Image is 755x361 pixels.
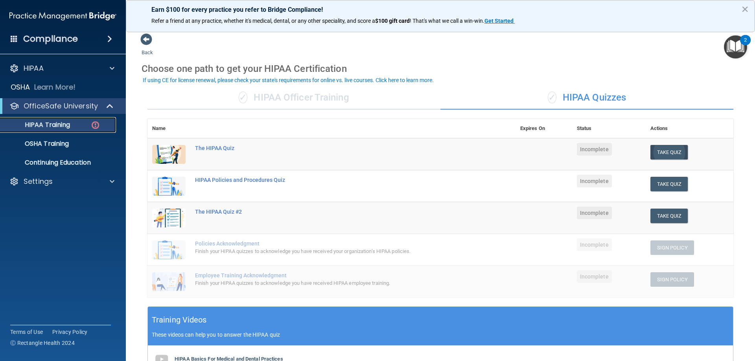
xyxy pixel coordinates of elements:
button: Take Quiz [650,145,688,159]
th: Status [572,119,646,138]
div: HIPAA Quizzes [440,86,733,110]
span: Incomplete [577,238,612,251]
span: Incomplete [577,270,612,283]
p: Learn More! [34,82,76,92]
button: Open Resource Center, 2 new notifications [724,35,747,59]
p: These videos can help you to answer the HIPAA quiz [152,332,729,338]
img: danger-circle.6113f641.png [90,120,100,130]
a: HIPAA [9,64,114,73]
div: HIPAA Policies and Procedures Quiz [195,177,476,183]
p: OSHA Training [5,140,69,148]
h4: Compliance [23,33,78,44]
p: HIPAA [24,64,44,73]
h5: Training Videos [152,313,207,327]
div: The HIPAA Quiz #2 [195,209,476,215]
button: Sign Policy [650,272,694,287]
img: PMB logo [9,8,116,24]
button: Close [741,3,749,15]
span: ✓ [239,92,247,103]
span: Refer a friend at any practice, whether it's medical, dental, or any other speciality, and score a [151,18,375,24]
p: Settings [24,177,53,186]
a: OfficeSafe University [9,101,114,111]
p: Continuing Education [5,159,112,167]
span: Ⓒ Rectangle Health 2024 [10,339,75,347]
div: 2 [744,40,747,50]
a: Privacy Policy [52,328,88,336]
a: Settings [9,177,114,186]
button: Take Quiz [650,177,688,191]
span: ✓ [548,92,556,103]
button: Take Quiz [650,209,688,223]
p: HIPAA Training [5,121,70,129]
span: ! That's what we call a win-win. [410,18,484,24]
div: Policies Acknowledgment [195,240,476,247]
div: The HIPAA Quiz [195,145,476,151]
button: Sign Policy [650,240,694,255]
p: Earn $100 for every practice you refer to Bridge Compliance! [151,6,729,13]
strong: Get Started [484,18,514,24]
span: Incomplete [577,175,612,187]
p: OfficeSafe University [24,101,98,111]
span: Incomplete [577,143,612,156]
div: If using CE for license renewal, please check your state's requirements for online vs. live cours... [143,77,434,83]
div: Choose one path to get your HIPAA Certification [142,57,739,80]
div: Finish your HIPAA quizzes to acknowledge you have received HIPAA employee training. [195,279,476,288]
a: Terms of Use [10,328,43,336]
div: Finish your HIPAA quizzes to acknowledge you have received your organization’s HIPAA policies. [195,247,476,256]
div: HIPAA Officer Training [147,86,440,110]
th: Expires On [516,119,572,138]
span: Incomplete [577,207,612,219]
div: Employee Training Acknowledgment [195,272,476,279]
a: Get Started [484,18,515,24]
th: Name [147,119,190,138]
th: Actions [646,119,733,138]
a: Back [142,40,153,55]
p: OSHA [11,82,30,92]
button: If using CE for license renewal, please check your state's requirements for online vs. live cours... [142,76,435,84]
strong: $100 gift card [375,18,410,24]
